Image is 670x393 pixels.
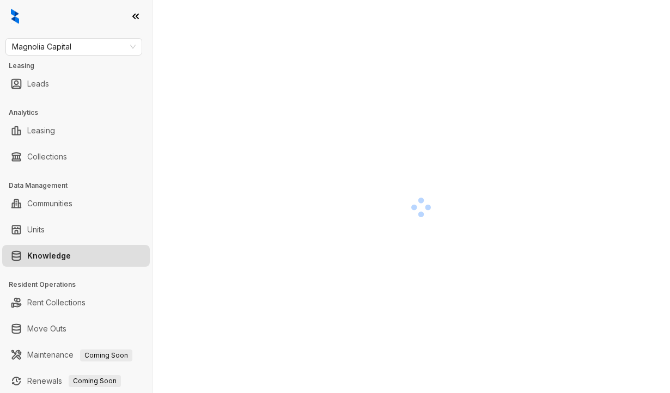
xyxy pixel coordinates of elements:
li: Leasing [2,120,150,142]
a: Units [27,219,45,241]
h3: Analytics [9,108,152,118]
span: Coming Soon [69,375,121,387]
a: Leasing [27,120,55,142]
li: Units [2,219,150,241]
li: Communities [2,193,150,214]
li: Maintenance [2,344,150,366]
a: Leads [27,73,49,95]
li: Rent Collections [2,292,150,314]
li: Collections [2,146,150,168]
a: Collections [27,146,67,168]
h3: Data Management [9,181,152,191]
li: Leads [2,73,150,95]
a: Knowledge [27,245,71,267]
a: Rent Collections [27,292,86,314]
span: Magnolia Capital [12,39,136,55]
li: Move Outs [2,318,150,340]
li: Knowledge [2,245,150,267]
li: Renewals [2,370,150,392]
img: logo [11,9,19,24]
h3: Resident Operations [9,280,152,290]
a: Communities [27,193,72,214]
span: Coming Soon [80,349,132,361]
a: RenewalsComing Soon [27,370,121,392]
h3: Leasing [9,61,152,71]
a: Move Outs [27,318,66,340]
